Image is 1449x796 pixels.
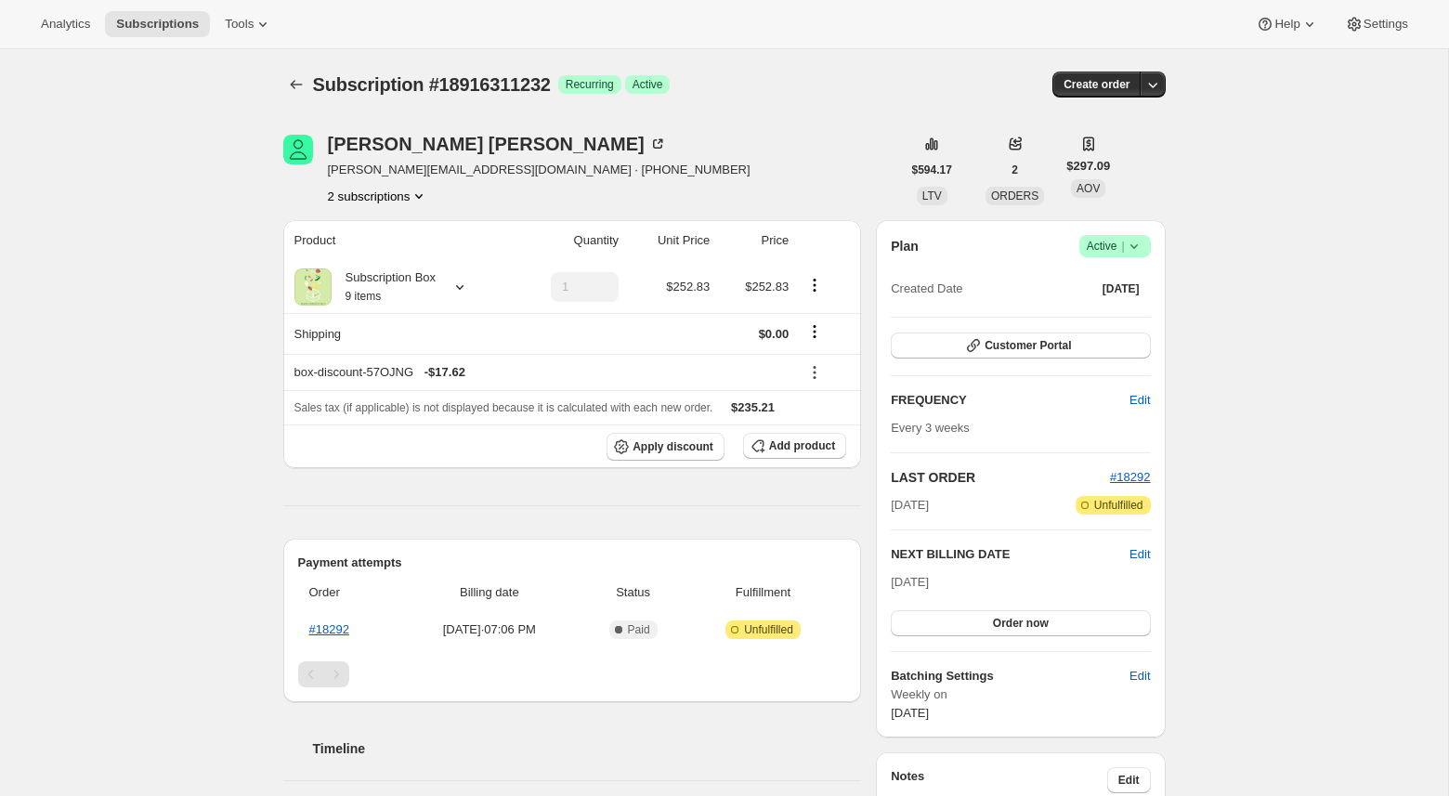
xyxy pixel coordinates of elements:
span: Tools [225,17,254,32]
iframe: Intercom live chat [1386,714,1430,759]
button: Add product [743,433,846,459]
h2: FREQUENCY [891,391,1129,410]
span: Edit [1129,391,1150,410]
span: Sales tax (if applicable) is not displayed because it is calculated with each new order. [294,401,713,414]
span: Add product [769,438,835,453]
span: Order now [993,616,1049,631]
th: Order [298,572,398,613]
span: [PERSON_NAME][EMAIL_ADDRESS][DOMAIN_NAME] · [PHONE_NUMBER] [328,161,751,179]
button: Shipping actions [800,321,829,342]
span: Unfulfilled [1094,498,1143,513]
button: #18292 [1110,468,1150,487]
button: 2 [1000,157,1029,183]
button: Order now [891,610,1150,636]
button: Subscriptions [283,72,309,98]
span: Active [633,77,663,92]
span: $594.17 [912,163,952,177]
span: Billing date [403,583,575,602]
span: [DATE] [1103,281,1140,296]
span: [DATE] · 07:06 PM [403,620,575,639]
span: Status [586,583,679,602]
span: $297.09 [1066,157,1110,176]
th: Price [715,220,794,261]
span: Create order [1064,77,1129,92]
h3: Notes [891,767,1107,793]
button: Subscriptions [105,11,210,37]
span: Recurring [566,77,614,92]
th: Unit Price [624,220,715,261]
span: $0.00 [759,327,790,341]
button: [DATE] [1091,276,1151,302]
span: Analytics [41,17,90,32]
span: | [1121,239,1124,254]
span: Paid [628,622,650,637]
span: Customer Portal [985,338,1071,353]
th: Quantity [511,220,624,261]
span: [DATE] [891,496,929,515]
h2: NEXT BILLING DATE [891,545,1129,564]
button: Tools [214,11,283,37]
span: Apply discount [633,439,713,454]
nav: Pagination [298,661,847,687]
span: Settings [1364,17,1408,32]
span: Edit [1118,773,1140,788]
a: #18292 [309,622,349,636]
span: - $17.62 [424,363,465,382]
small: 9 items [346,290,382,303]
span: LTV [922,189,942,202]
span: Unfulfilled [744,622,793,637]
img: product img [294,268,332,306]
h6: Batching Settings [891,667,1129,685]
button: Settings [1334,11,1419,37]
span: Active [1087,237,1143,255]
span: [DATE] [891,575,929,589]
button: Edit [1129,545,1150,564]
button: Help [1245,11,1329,37]
span: $235.21 [731,400,775,414]
h2: Plan [891,237,919,255]
span: [DATE] [891,706,929,720]
button: Edit [1107,767,1151,793]
span: ORDERS [991,189,1038,202]
h2: LAST ORDER [891,468,1110,487]
th: Product [283,220,511,261]
span: AOV [1077,182,1100,195]
span: Every 3 weeks [891,421,970,435]
button: Create order [1052,72,1141,98]
span: Laura Craig [283,135,313,164]
h2: Payment attempts [298,554,847,572]
h2: Timeline [313,739,862,758]
span: $252.83 [745,280,789,294]
button: Product actions [328,187,429,205]
span: 2 [1012,163,1018,177]
span: $252.83 [666,280,710,294]
button: Edit [1118,385,1161,415]
span: Subscription #18916311232 [313,74,551,95]
div: Subscription Box [332,268,437,306]
span: Created Date [891,280,962,298]
button: Apply discount [607,433,724,461]
button: Product actions [800,275,829,295]
button: $594.17 [901,157,963,183]
button: Customer Portal [891,333,1150,359]
a: #18292 [1110,470,1150,484]
div: [PERSON_NAME] [PERSON_NAME] [328,135,667,153]
button: Analytics [30,11,101,37]
div: box-discount-57OJNG [294,363,790,382]
span: Subscriptions [116,17,199,32]
span: Edit [1129,667,1150,685]
span: Weekly on [891,685,1150,704]
span: Fulfillment [691,583,835,602]
button: Edit [1118,661,1161,691]
th: Shipping [283,313,511,354]
span: Help [1274,17,1299,32]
